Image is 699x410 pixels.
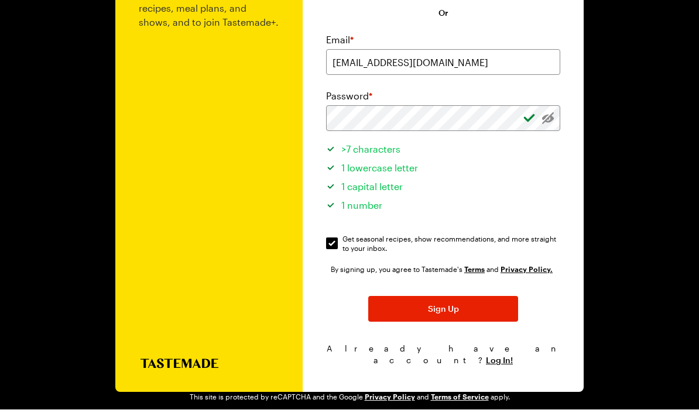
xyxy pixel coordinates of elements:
[326,33,354,47] label: Email
[341,144,400,155] span: >7 characters
[431,392,489,402] a: Google Terms of Service
[365,392,415,402] a: Google Privacy Policy
[326,89,372,104] label: Password
[326,238,338,250] input: Get seasonal recipes, show recommendations, and more straight to your inbox.
[331,264,556,275] div: By signing up, you agree to Tastemade's and
[327,344,560,366] span: Already have an account?
[341,181,403,192] span: 1 capital letter
[486,355,513,367] button: Log In!
[438,8,448,19] span: Or
[368,297,518,322] button: Sign Up
[342,235,561,253] span: Get seasonal recipes, show recommendations, and more straight to your inbox.
[341,200,382,211] span: 1 number
[428,304,459,315] span: Sign Up
[190,392,510,402] div: This site is protected by reCAPTCHA and the Google and apply.
[501,264,553,274] a: Tastemade Privacy Policy
[464,264,485,274] a: Tastemade Terms of Service
[341,163,418,174] span: 1 lowercase letter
